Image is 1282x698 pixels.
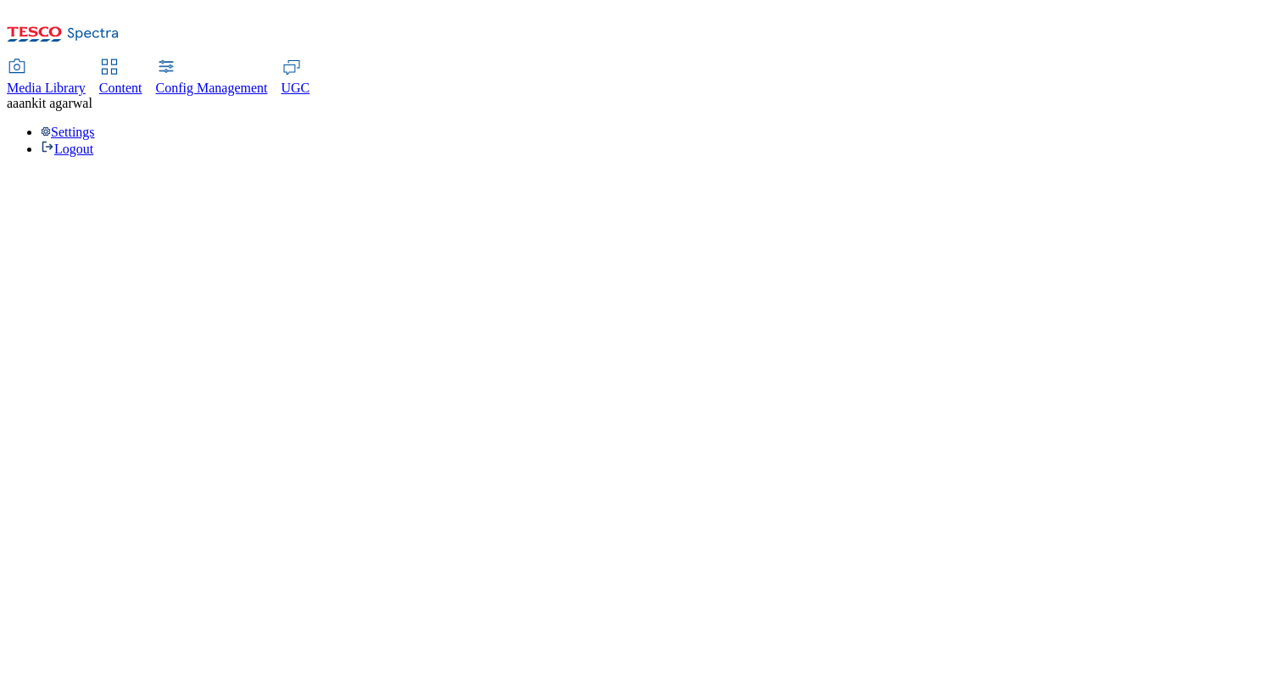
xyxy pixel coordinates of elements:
span: Config Management [156,81,268,95]
a: Content [99,60,142,96]
a: Config Management [156,60,268,96]
span: Content [99,81,142,95]
a: Settings [41,125,95,139]
a: Media Library [7,60,86,96]
span: aa [7,96,19,110]
span: UGC [281,81,310,95]
a: Logout [41,142,93,156]
span: ankit agarwal [19,96,92,110]
a: UGC [281,60,310,96]
span: Media Library [7,81,86,95]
